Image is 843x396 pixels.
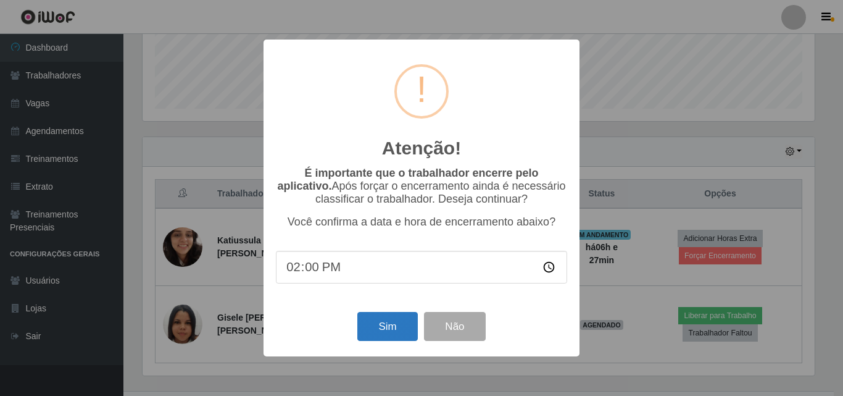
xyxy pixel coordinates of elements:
p: Após forçar o encerramento ainda é necessário classificar o trabalhador. Deseja continuar? [276,167,567,206]
h2: Atenção! [382,137,461,159]
button: Sim [357,312,417,341]
button: Não [424,312,485,341]
p: Você confirma a data e hora de encerramento abaixo? [276,216,567,229]
b: É importante que o trabalhador encerre pelo aplicativo. [277,167,538,192]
